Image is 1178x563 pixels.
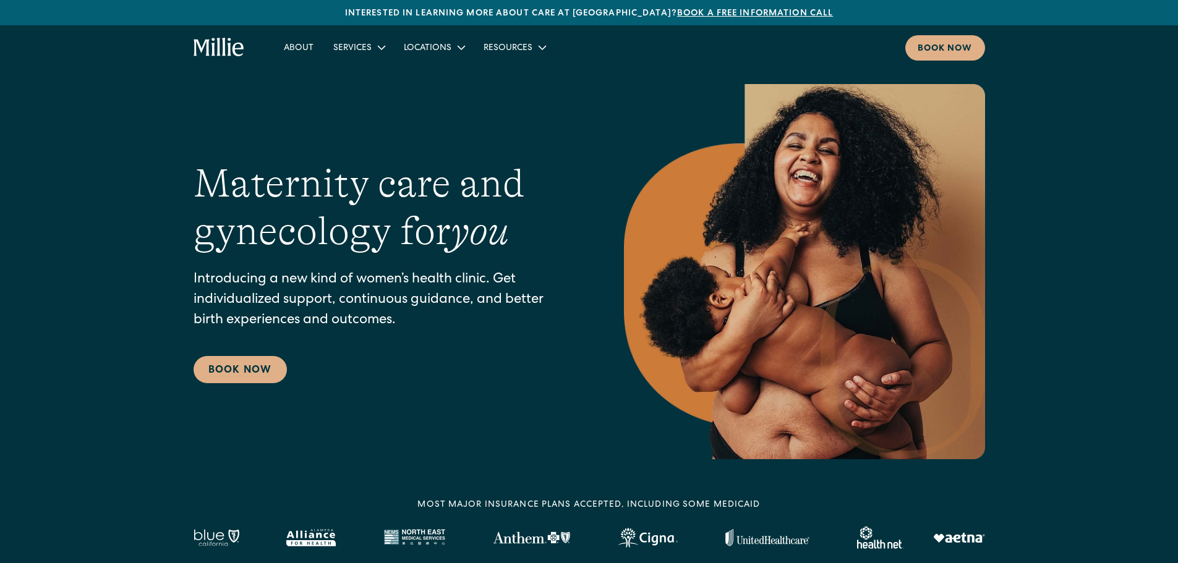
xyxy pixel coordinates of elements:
a: home [194,38,245,57]
div: Resources [474,37,555,57]
img: Blue California logo [194,529,239,546]
img: North East Medical Services logo [383,529,445,546]
img: Anthem Logo [493,531,570,544]
img: Aetna logo [933,533,985,543]
div: Locations [404,42,451,55]
img: Smiling mother with her baby in arms, celebrating body positivity and the nurturing bond of postp... [624,84,985,459]
img: Cigna logo [618,528,678,548]
div: Book now [918,43,973,56]
h1: Maternity care and gynecology for [194,160,574,255]
div: Services [333,42,372,55]
div: MOST MAJOR INSURANCE PLANS ACCEPTED, INCLUDING some MEDICAID [417,499,760,512]
div: Resources [484,42,532,55]
em: you [451,209,509,253]
div: Locations [394,37,474,57]
a: About [274,37,323,57]
a: Book now [905,35,985,61]
img: Healthnet logo [857,527,903,549]
img: Alameda Alliance logo [286,529,335,546]
img: United Healthcare logo [725,529,809,546]
p: Introducing a new kind of women’s health clinic. Get individualized support, continuous guidance,... [194,270,574,331]
div: Services [323,37,394,57]
a: Book Now [194,356,287,383]
a: Book a free information call [677,9,833,18]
